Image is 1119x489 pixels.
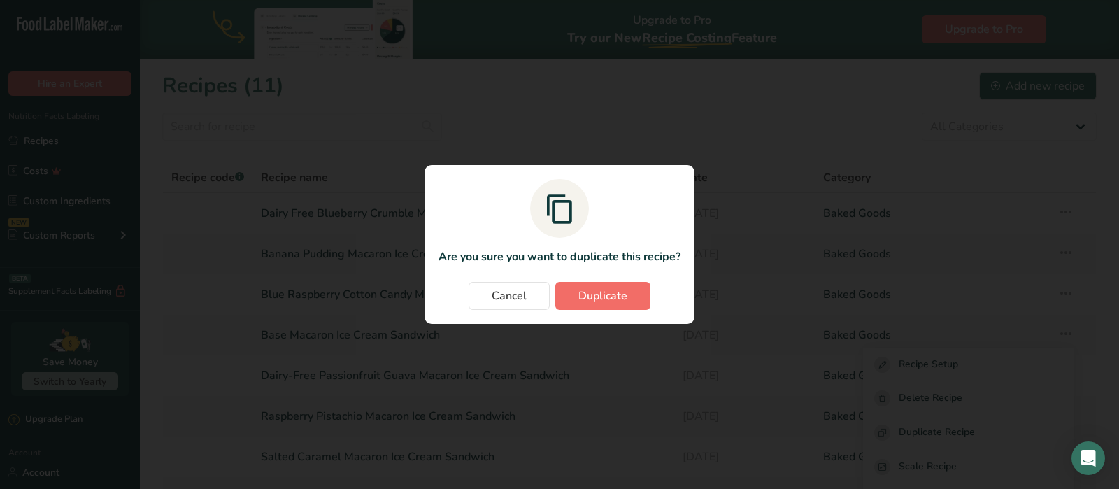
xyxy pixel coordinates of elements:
[555,282,650,310] button: Duplicate
[439,248,680,265] p: Are you sure you want to duplicate this recipe?
[1071,441,1105,475] div: Open Intercom Messenger
[492,288,527,304] span: Cancel
[469,282,550,310] button: Cancel
[578,288,627,304] span: Duplicate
